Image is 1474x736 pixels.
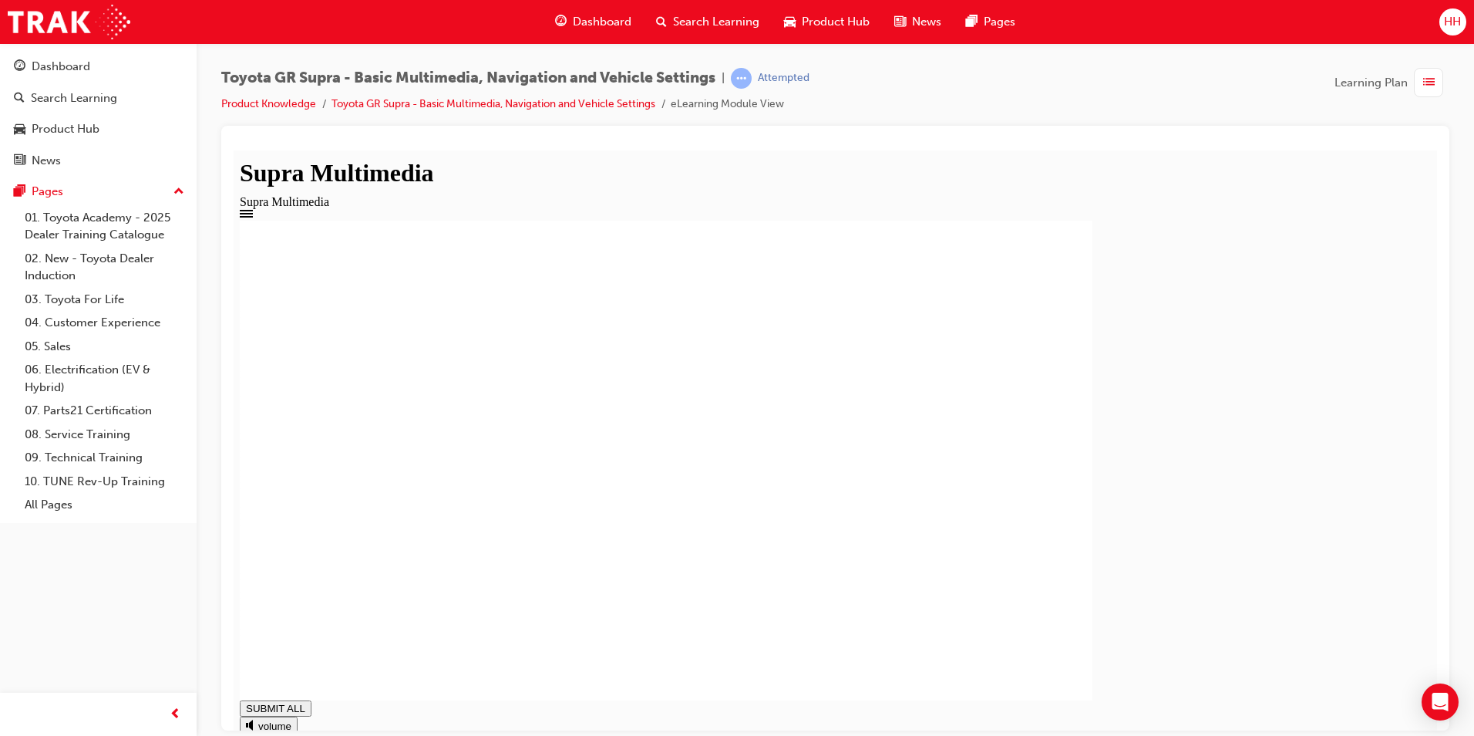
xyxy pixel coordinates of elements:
[6,177,190,206] button: Pages
[882,6,954,38] a: news-iconNews
[19,247,190,288] a: 02. New - Toyota Dealer Induction
[331,97,655,110] a: Toyota GR Supra - Basic Multimedia, Navigation and Vehicle Settings
[954,6,1028,38] a: pages-iconPages
[19,423,190,447] a: 08. Service Training
[673,13,759,31] span: Search Learning
[6,115,190,143] a: Product Hub
[221,69,715,87] span: Toyota GR Supra - Basic Multimedia, Navigation and Vehicle Settings
[543,6,644,38] a: guage-iconDashboard
[731,68,752,89] span: learningRecordVerb_ATTEMPT-icon
[14,123,25,137] span: car-icon
[32,120,99,138] div: Product Hub
[722,69,725,87] span: |
[984,13,1015,31] span: Pages
[758,71,809,86] div: Attempted
[656,12,667,32] span: search-icon
[19,358,190,399] a: 06. Electrification (EV & Hybrid)
[6,147,190,175] a: News
[1439,8,1466,35] button: HH
[802,13,870,31] span: Product Hub
[894,12,906,32] span: news-icon
[19,446,190,470] a: 09. Technical Training
[555,12,567,32] span: guage-icon
[6,84,190,113] a: Search Learning
[19,335,190,359] a: 05. Sales
[173,182,184,202] span: up-icon
[31,89,117,107] div: Search Learning
[1444,13,1461,31] span: HH
[1334,74,1408,92] span: Learning Plan
[221,97,316,110] a: Product Knowledge
[772,6,882,38] a: car-iconProduct Hub
[6,49,190,177] button: DashboardSearch LearningProduct HubNews
[19,399,190,423] a: 07. Parts21 Certification
[966,12,978,32] span: pages-icon
[32,58,90,76] div: Dashboard
[19,470,190,494] a: 10. TUNE Rev-Up Training
[32,152,61,170] div: News
[19,288,190,312] a: 03. Toyota For Life
[8,5,130,39] img: Trak
[573,13,631,31] span: Dashboard
[19,493,190,517] a: All Pages
[1334,68,1449,97] button: Learning Plan
[6,52,190,81] a: Dashboard
[14,154,25,168] span: news-icon
[14,60,25,74] span: guage-icon
[1423,73,1435,93] span: list-icon
[1422,684,1459,721] div: Open Intercom Messenger
[644,6,772,38] a: search-iconSearch Learning
[19,206,190,247] a: 01. Toyota Academy - 2025 Dealer Training Catalogue
[170,705,181,724] span: prev-icon
[671,96,784,113] li: eLearning Module View
[19,311,190,335] a: 04. Customer Experience
[32,183,63,201] div: Pages
[784,12,796,32] span: car-icon
[14,92,25,106] span: search-icon
[14,185,25,199] span: pages-icon
[912,13,941,31] span: News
